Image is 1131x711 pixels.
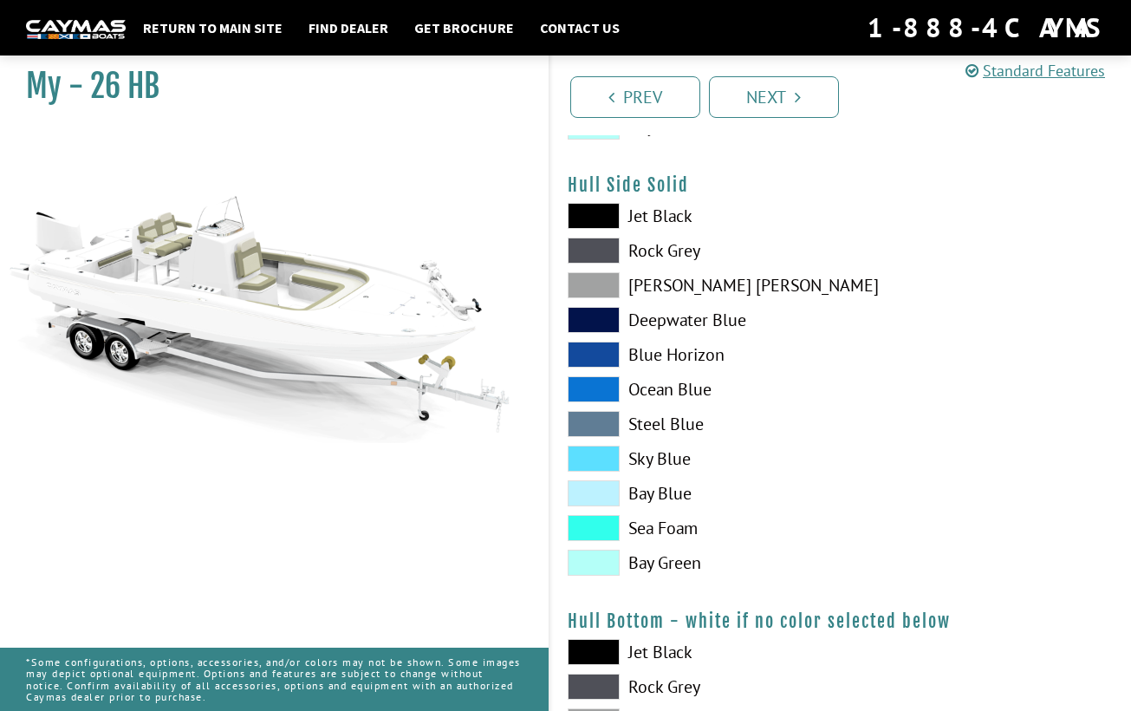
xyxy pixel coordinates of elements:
[568,610,1115,632] h4: Hull Bottom - white if no color selected below
[868,9,1105,47] div: 1-888-4CAYMAS
[568,342,823,368] label: Blue Horizon
[568,480,823,506] label: Bay Blue
[26,20,126,38] img: white-logo-c9c8dbefe5ff5ceceb0f0178aa75bf4bb51f6bca0971e226c86eb53dfe498488.png
[406,16,523,39] a: Get Brochure
[300,16,397,39] a: Find Dealer
[568,203,823,229] label: Jet Black
[570,76,700,118] a: Prev
[134,16,291,39] a: Return to main site
[26,648,523,711] p: *Some configurations, options, accessories, and/or colors may not be shown. Some images may depic...
[568,307,823,333] label: Deepwater Blue
[568,238,823,264] label: Rock Grey
[531,16,628,39] a: Contact Us
[568,174,1115,196] h4: Hull Side Solid
[965,61,1105,81] a: Standard Features
[568,639,823,665] label: Jet Black
[568,515,823,541] label: Sea Foam
[568,550,823,576] label: Bay Green
[568,411,823,437] label: Steel Blue
[568,674,823,700] label: Rock Grey
[568,376,823,402] label: Ocean Blue
[568,272,823,298] label: [PERSON_NAME] [PERSON_NAME]
[26,67,505,106] h1: My - 26 HB
[709,76,839,118] a: Next
[568,446,823,472] label: Sky Blue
